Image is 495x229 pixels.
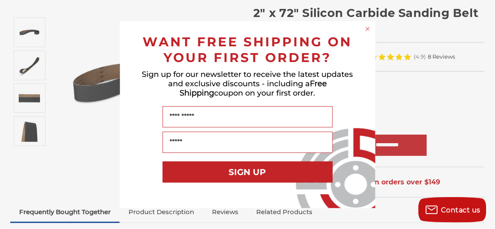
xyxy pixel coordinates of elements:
[143,34,352,65] span: WANT FREE SHIPPING ON YOUR FIRST ORDER?
[180,79,327,98] span: Free Shipping
[163,161,333,183] button: SIGN UP
[441,206,481,214] span: Contact us
[142,70,353,98] span: Sign up for our newsletter to receive the latest updates and exclusive discounts - including a co...
[363,25,372,33] button: Close dialog
[418,197,486,223] button: Contact us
